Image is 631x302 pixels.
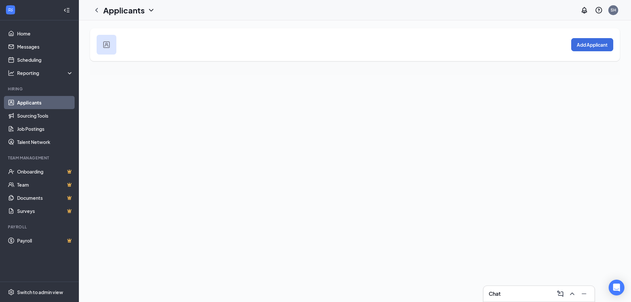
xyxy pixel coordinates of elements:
svg: Notifications [580,6,588,14]
div: Open Intercom Messenger [609,280,624,295]
div: SH [611,7,616,13]
button: Add Applicant [571,38,613,51]
svg: Settings [8,289,14,295]
img: user icon [103,41,110,48]
a: OnboardingCrown [17,165,73,178]
svg: WorkstreamLogo [7,7,14,13]
svg: Collapse [63,7,70,13]
button: ComposeMessage [555,289,566,299]
a: Home [17,27,73,40]
svg: ChevronLeft [93,6,101,14]
svg: ChevronUp [568,290,576,298]
div: Reporting [17,70,74,76]
a: SurveysCrown [17,204,73,218]
svg: ComposeMessage [556,290,564,298]
a: Messages [17,40,73,53]
a: TeamCrown [17,178,73,191]
a: Applicants [17,96,73,109]
a: PayrollCrown [17,234,73,247]
a: DocumentsCrown [17,191,73,204]
h3: Chat [489,290,501,297]
svg: Analysis [8,70,14,76]
a: Scheduling [17,53,73,66]
div: Team Management [8,155,72,161]
a: Job Postings [17,122,73,135]
div: Payroll [8,224,72,230]
div: Switch to admin view [17,289,63,295]
svg: Minimize [580,290,588,298]
div: Hiring [8,86,72,92]
button: ChevronUp [567,289,577,299]
a: Talent Network [17,135,73,149]
h1: Applicants [103,5,145,16]
a: Sourcing Tools [17,109,73,122]
svg: ChevronDown [147,6,155,14]
button: Minimize [579,289,589,299]
svg: QuestionInfo [595,6,603,14]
